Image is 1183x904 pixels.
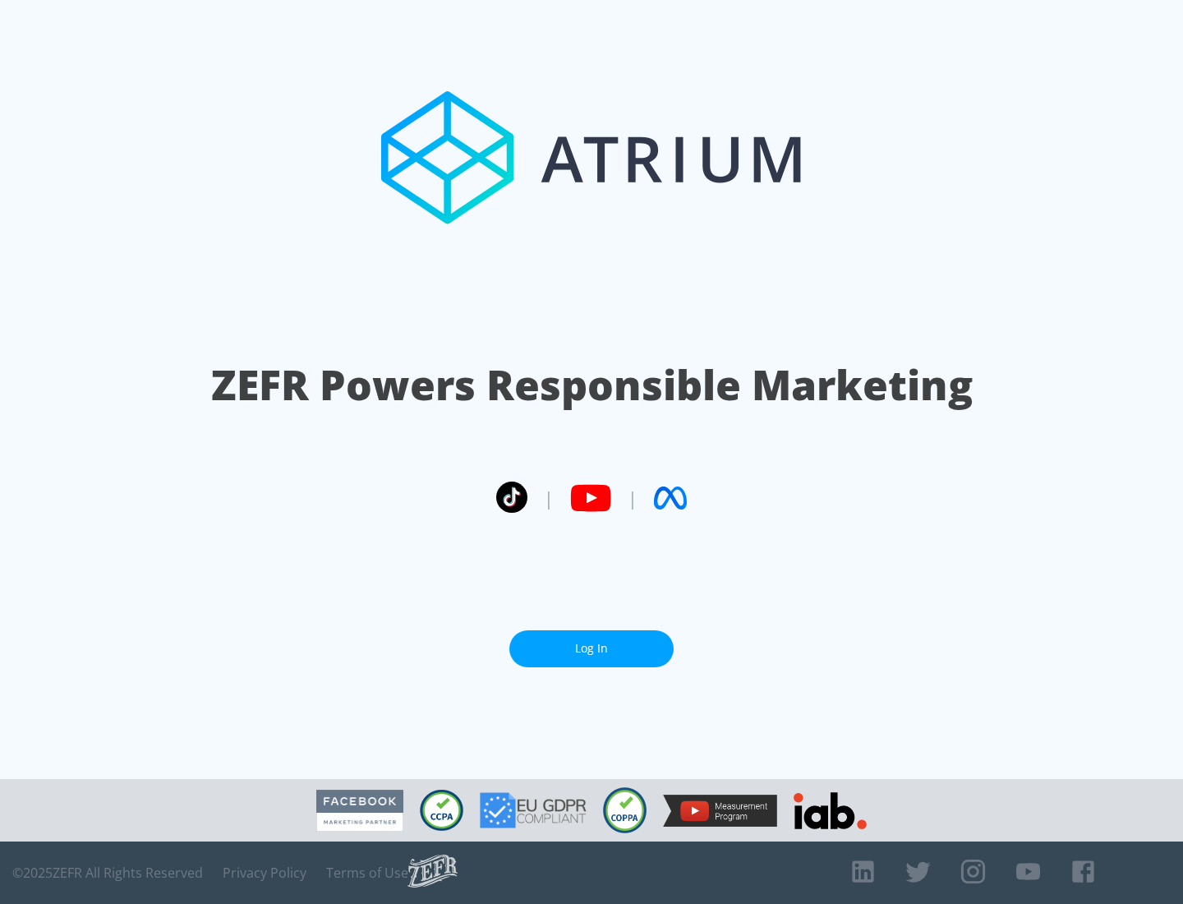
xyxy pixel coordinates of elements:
a: Terms of Use [326,865,408,881]
h1: ZEFR Powers Responsible Marketing [211,357,973,413]
img: GDPR Compliant [480,792,587,828]
img: Facebook Marketing Partner [316,790,403,832]
img: COPPA Compliant [603,787,647,833]
span: | [628,486,638,510]
img: YouTube Measurement Program [663,795,777,827]
a: Privacy Policy [223,865,306,881]
span: © 2025 ZEFR All Rights Reserved [12,865,203,881]
img: CCPA Compliant [420,790,463,831]
span: | [544,486,554,510]
img: IAB [794,792,867,829]
a: Log In [509,630,674,667]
